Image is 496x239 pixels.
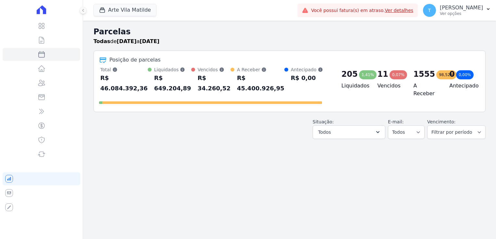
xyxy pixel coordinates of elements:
strong: [DATE] [140,38,159,44]
div: 11 [378,69,388,79]
button: Arte Vila Matilde [93,4,156,16]
div: 205 [341,69,358,79]
div: Total [100,66,148,73]
strong: Todas [93,38,110,44]
h4: A Receber [413,82,439,97]
div: Posição de parcelas [109,56,161,64]
strong: [DATE] [117,38,137,44]
div: 98,52% [436,70,456,79]
span: Você possui fatura(s) em atraso. [311,7,413,14]
h4: Liquidados [341,82,367,90]
div: Antecipado [291,66,323,73]
label: E-mail: [388,119,404,124]
div: R$ 649.204,89 [154,73,191,94]
h4: Vencidos [378,82,403,90]
div: R$ 45.400.926,95 [237,73,284,94]
div: Liquidados [154,66,191,73]
div: R$ 46.084.392,36 [100,73,148,94]
div: 1,41% [359,70,377,79]
label: Situação: [313,119,334,124]
h4: Antecipado [449,82,475,90]
div: R$ 34.260,52 [198,73,230,94]
p: [PERSON_NAME] [440,5,483,11]
p: de a [93,38,159,45]
div: 0 [449,69,455,79]
span: Todos [318,128,331,136]
button: Todos [313,125,385,139]
div: 0,00% [456,70,474,79]
a: Ver detalhes [385,8,414,13]
h2: Parcelas [93,26,486,38]
div: 0,07% [390,70,407,79]
p: Ver opções [440,11,483,16]
div: 1555 [413,69,435,79]
span: T [428,8,431,13]
div: R$ 0,00 [291,73,323,83]
div: Vencidos [198,66,230,73]
button: T [PERSON_NAME] Ver opções [418,1,496,19]
label: Vencimento: [427,119,455,124]
div: A Receber [237,66,284,73]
